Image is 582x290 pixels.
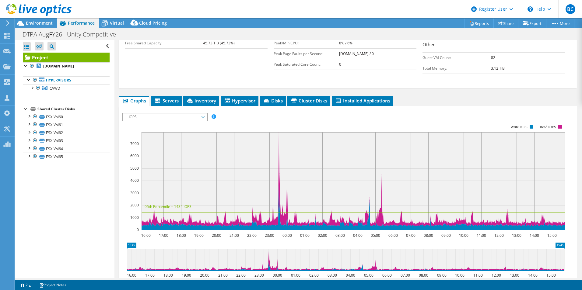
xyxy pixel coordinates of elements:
[274,48,339,59] td: Peak Page Faults per Second:
[200,273,209,278] text: 20:00
[300,233,309,238] text: 01:00
[339,51,374,56] b: [DOMAIN_NAME] / 0
[122,98,146,104] span: Graphs
[203,40,235,46] b: 45.73 TiB (45.73%)
[23,76,110,84] a: Hypervisors
[546,273,556,278] text: 15:00
[23,62,110,70] a: [DOMAIN_NAME]
[247,233,256,238] text: 22:00
[353,233,362,238] text: 04:00
[130,166,139,171] text: 5000
[139,20,167,26] span: Cloud Pricing
[154,98,179,104] span: Servers
[423,233,433,238] text: 08:00
[291,273,300,278] text: 01:00
[265,233,274,238] text: 23:00
[370,233,380,238] text: 05:00
[400,273,410,278] text: 07:00
[23,137,110,145] a: ESX-Vol63
[236,273,245,278] text: 22:00
[339,62,341,67] b: 0
[465,19,494,28] a: Reports
[16,281,35,289] a: 2
[23,113,110,121] a: ESX-Vol60
[145,273,154,278] text: 17:00
[282,233,292,238] text: 00:00
[327,273,337,278] text: 03:00
[422,41,565,49] h3: Other
[130,190,139,195] text: 3000
[419,273,428,278] text: 08:00
[141,233,150,238] text: 16:00
[20,31,125,38] h1: DTPA AugFY26 - Unity Competitive
[335,233,345,238] text: 03:00
[345,273,355,278] text: 04:00
[23,153,110,161] a: ESX-Vol65
[37,105,110,113] div: Shared Cluster Disks
[274,59,339,70] td: Peak Saturated Core Count:
[309,273,318,278] text: 02:00
[159,233,168,238] text: 17:00
[35,281,71,289] a: Project Notes
[437,273,446,278] text: 09:00
[473,273,482,278] text: 11:00
[339,40,352,46] b: 8% / 6%
[26,20,53,26] span: Environment
[388,233,398,238] text: 06:00
[224,98,255,104] span: Hypervisor
[512,233,521,238] text: 13:00
[540,125,556,129] text: Read IOPS
[23,129,110,137] a: ESX-Vol62
[491,66,505,71] b: 3.12 TiB
[494,233,503,238] text: 12:00
[23,145,110,153] a: ESX-Vol64
[130,215,139,220] text: 1000
[127,273,136,278] text: 16:00
[130,202,139,208] text: 2000
[229,233,239,238] text: 21:00
[181,273,191,278] text: 19:00
[23,84,110,92] a: CVWD
[290,98,327,104] span: Cluster Disks
[566,4,575,14] span: BC
[422,63,491,74] td: Total Memory:
[510,273,519,278] text: 13:00
[218,273,227,278] text: 21:00
[422,52,491,63] td: Guest VM Count:
[335,98,390,104] span: Installed Applications
[491,55,495,60] b: 82
[476,233,486,238] text: 11:00
[125,38,203,48] td: Free Shared Capacity:
[546,19,574,28] a: More
[186,98,216,104] span: Inventory
[254,273,264,278] text: 23:00
[528,6,533,12] svg: \n
[518,19,546,28] a: Export
[212,233,221,238] text: 20:00
[176,233,186,238] text: 18:00
[145,204,191,209] text: 95th Percentile = 1434 IOPS
[110,20,124,26] span: Virtual
[317,233,327,238] text: 02:00
[130,178,139,183] text: 4000
[382,273,391,278] text: 06:00
[263,98,283,104] span: Disks
[528,273,537,278] text: 14:00
[491,273,501,278] text: 12:00
[23,53,110,62] a: Project
[510,125,528,129] text: Write IOPS
[406,233,415,238] text: 07:00
[274,38,339,48] td: Peak/Min CPU:
[547,233,556,238] text: 15:00
[493,19,518,28] a: Share
[364,273,373,278] text: 05:00
[126,113,204,121] span: IOPS
[194,233,203,238] text: 19:00
[43,64,74,69] b: [DOMAIN_NAME]
[459,233,468,238] text: 10:00
[163,273,173,278] text: 18:00
[130,141,139,146] text: 7000
[529,233,539,238] text: 14:00
[130,153,139,158] text: 6000
[137,227,139,232] text: 0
